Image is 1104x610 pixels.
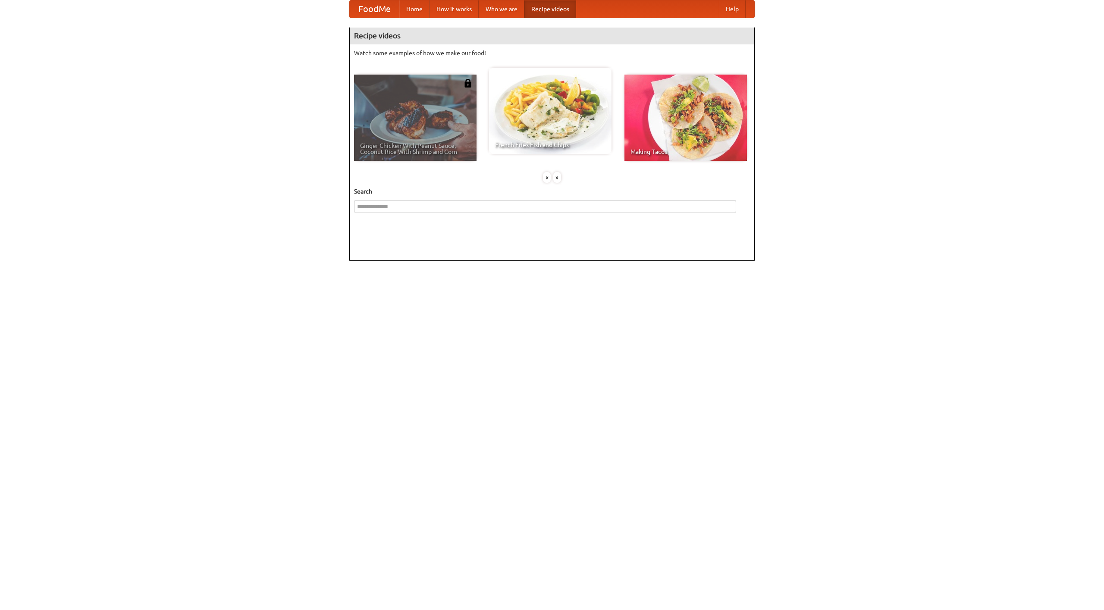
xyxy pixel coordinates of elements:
span: French Fries Fish and Chips [495,142,605,148]
a: Recipe videos [524,0,576,18]
a: FoodMe [350,0,399,18]
a: Help [719,0,746,18]
h4: Recipe videos [350,27,754,44]
span: Making Tacos [630,149,741,155]
img: 483408.png [464,79,472,88]
a: Who we are [479,0,524,18]
a: Home [399,0,430,18]
div: » [553,172,561,183]
p: Watch some examples of how we make our food! [354,49,750,57]
a: French Fries Fish and Chips [489,68,612,154]
div: « [543,172,551,183]
a: Making Tacos [624,75,747,161]
a: How it works [430,0,479,18]
h5: Search [354,187,750,196]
